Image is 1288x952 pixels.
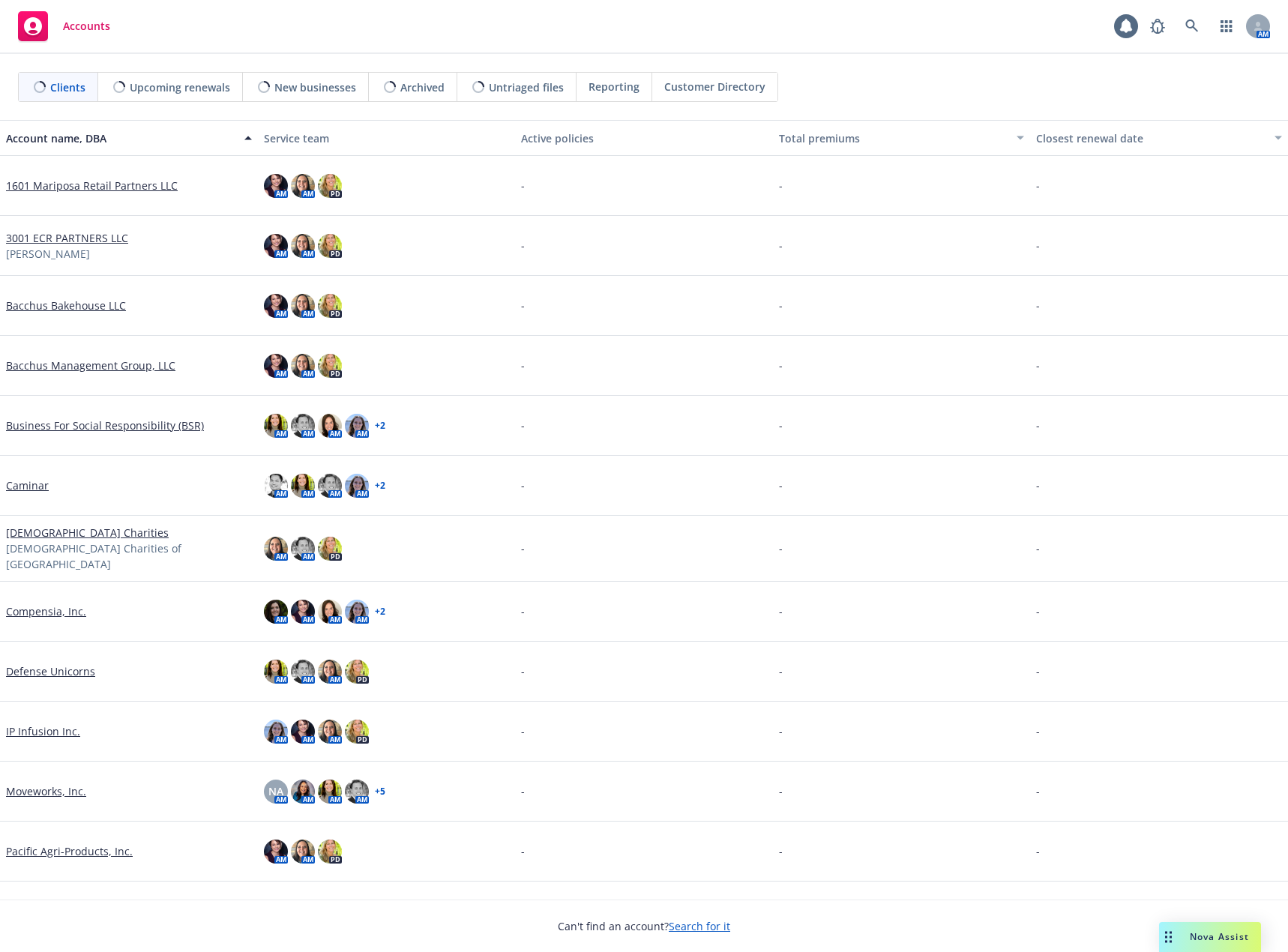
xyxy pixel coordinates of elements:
span: Untriaged files [489,79,564,95]
span: Archived [400,79,445,95]
span: - [521,663,525,679]
span: - [779,843,783,859]
span: NA [268,783,283,799]
a: Moveworks, Inc. [6,783,86,799]
span: - [1036,843,1040,859]
span: - [521,358,525,373]
img: photo [318,537,342,561]
img: photo [318,600,342,624]
span: - [779,298,783,313]
a: Pacific Agri-Products, Inc. [6,843,133,859]
a: Business For Social Responsibility (BSR) [6,418,204,433]
img: photo [264,840,288,864]
button: Nova Assist [1159,922,1261,952]
span: - [779,477,783,493]
span: [DEMOGRAPHIC_DATA] Charities of [GEOGRAPHIC_DATA] [6,540,252,572]
img: photo [264,474,288,498]
img: photo [264,294,288,318]
a: + 2 [375,481,385,490]
span: - [779,358,783,373]
img: photo [318,780,342,804]
span: - [521,723,525,739]
img: photo [318,900,342,924]
a: Report a Bug [1143,11,1173,41]
a: + 2 [375,421,385,430]
img: photo [345,600,369,624]
span: - [1036,298,1040,313]
img: photo [318,840,342,864]
div: Service team [264,130,510,146]
img: photo [291,660,315,684]
button: Closest renewal date [1030,120,1288,156]
img: photo [264,414,288,438]
img: photo [264,174,288,198]
span: Upcoming renewals [130,79,230,95]
img: photo [345,660,369,684]
img: photo [291,600,315,624]
span: - [1036,540,1040,556]
a: 1601 Mariposa Retail Partners LLC [6,178,178,193]
a: + 2 [375,607,385,616]
img: photo [318,474,342,498]
span: - [779,603,783,619]
img: photo [291,294,315,318]
img: photo [264,660,288,684]
img: photo [264,537,288,561]
span: - [779,783,783,799]
span: - [1036,178,1040,193]
img: photo [345,474,369,498]
img: photo [318,720,342,744]
span: - [1036,358,1040,373]
img: photo [291,840,315,864]
img: photo [345,414,369,438]
img: photo [291,900,315,924]
div: Closest renewal date [1036,130,1266,146]
img: photo [264,234,288,258]
img: photo [264,720,288,744]
img: photo [264,600,288,624]
span: - [1036,477,1040,493]
span: - [779,663,783,679]
span: Nova Assist [1190,930,1249,943]
span: - [521,238,525,253]
div: Account name, DBA [6,130,235,146]
img: photo [318,414,342,438]
img: photo [291,234,315,258]
span: - [779,723,783,739]
a: Accounts [12,5,116,47]
a: IP Infusion Inc. [6,723,80,739]
span: - [1036,783,1040,799]
img: photo [318,354,342,378]
a: [DEMOGRAPHIC_DATA] Charities [6,525,169,540]
img: photo [318,294,342,318]
button: Total premiums [773,120,1031,156]
img: photo [291,414,315,438]
img: photo [345,720,369,744]
span: - [521,783,525,799]
span: - [1036,603,1040,619]
button: Service team [258,120,516,156]
a: Defense Unicorns [6,663,95,679]
img: photo [291,474,315,498]
span: - [779,178,783,193]
a: Caminar [6,477,49,493]
span: - [779,418,783,433]
div: Total premiums [779,130,1008,146]
a: Switch app [1212,11,1242,41]
img: photo [291,537,315,561]
img: photo [318,174,342,198]
span: New businesses [274,79,356,95]
span: [PERSON_NAME] [6,246,90,262]
div: Active policies [521,130,767,146]
span: - [521,540,525,556]
span: Accounts [63,20,110,32]
span: - [521,298,525,313]
span: - [521,843,525,859]
a: 3001 ECR PARTNERS LLC [6,230,128,246]
a: Search for it [669,919,730,933]
span: Clients [50,79,85,95]
img: photo [291,780,315,804]
a: + 5 [375,787,385,796]
button: Active policies [515,120,773,156]
img: photo [318,660,342,684]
